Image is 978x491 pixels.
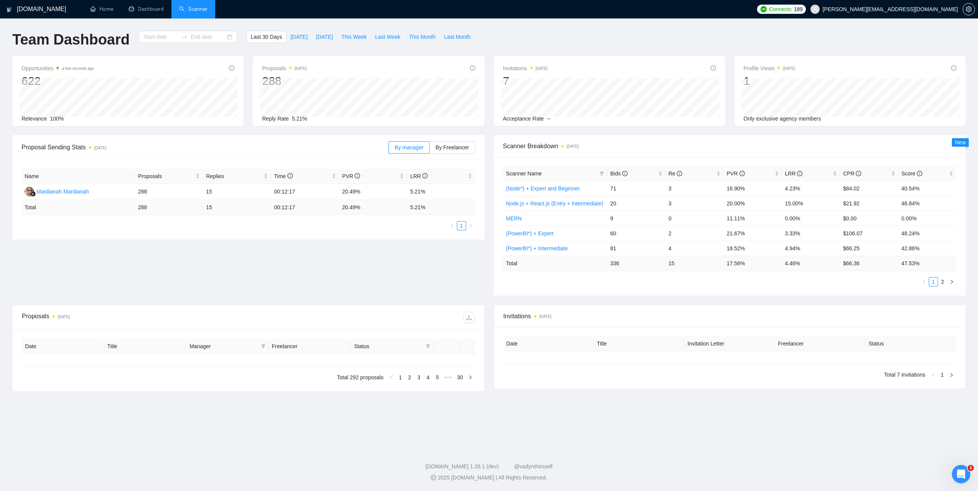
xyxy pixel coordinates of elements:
td: $ 66.36 [840,256,898,271]
span: right [468,375,473,380]
span: Proposals [138,172,194,180]
td: $66.25 [840,241,898,256]
li: 5 [433,373,442,382]
span: PVR [727,170,745,177]
button: Last 30 Days [246,31,286,43]
span: left [931,373,935,377]
td: 15 [203,200,271,215]
input: Start date [143,33,178,41]
button: Last Month [440,31,475,43]
td: Total [503,256,608,271]
a: MERN [506,215,522,222]
li: Previous Page [920,277,929,286]
button: This Week [337,31,371,43]
a: searchScanner [179,6,208,12]
span: Only exclusive agency members [744,116,821,122]
span: swap-right [181,34,188,40]
button: left [928,370,938,379]
span: Last Week [375,33,400,41]
li: 1 [457,221,466,230]
a: [DOMAIN_NAME] 1.26.1 (dev) [425,463,499,470]
td: 4 [666,241,724,256]
span: Dashboard [138,6,164,12]
a: 2 [405,373,414,382]
span: New [955,139,966,145]
td: $106.07 [840,226,898,241]
div: Mardianah Mardianah [37,187,89,196]
span: Scanner Name [506,170,542,177]
a: 1 [396,373,405,382]
span: Acceptance Rate [503,116,544,122]
input: End date [191,33,226,41]
span: left [450,223,455,228]
span: filter [259,341,267,352]
span: ••• [442,373,454,382]
button: right [947,370,956,379]
a: MMMardianah Mardianah [25,188,89,194]
li: 2 [938,277,947,286]
button: left [920,277,929,286]
th: Proposals [135,169,203,184]
span: info-circle [622,171,628,176]
span: to [181,34,188,40]
td: 20.49 % [339,200,407,215]
span: setting [963,6,975,12]
th: Freelancer [775,336,866,351]
li: Next Page [466,373,475,382]
span: [DATE] [316,33,333,41]
span: info-circle [677,171,682,176]
span: info-circle [856,171,861,176]
span: Reply Rate [262,116,289,122]
span: user [812,7,818,12]
a: 1 [457,222,466,230]
span: 100% [50,116,64,122]
span: info-circle [711,65,716,71]
td: 40.54% [898,181,957,196]
time: [DATE] [540,314,551,319]
span: LRR [410,173,428,179]
button: left [448,221,457,230]
td: 15 [203,184,271,200]
button: [DATE] [286,31,312,43]
td: 42.86% [898,241,957,256]
th: Date [22,339,104,354]
span: Replies [206,172,262,180]
div: 2025 [DOMAIN_NAME] | All Rights Reserved. [6,474,972,482]
span: info-circle [355,173,360,179]
span: Invitations [503,64,548,73]
td: 0 [666,211,724,226]
span: right [468,223,473,228]
span: filter [598,168,606,179]
td: 00:12:17 [271,200,339,215]
span: Invitations [503,311,956,321]
a: 3 [415,373,423,382]
span: Scanner Breakdown [503,141,957,151]
td: 15 [666,256,724,271]
li: 1 [938,370,947,379]
a: homeHome [90,6,113,12]
td: 288 [135,200,203,215]
a: (PowerBI*) + Expert [506,230,554,236]
span: -- [547,116,550,122]
li: Next Page [466,221,475,230]
a: Node.js + React.js (Entry + Intermediate) [506,200,604,207]
a: 4 [424,373,432,382]
span: Relevance [22,116,47,122]
button: Last Week [371,31,405,43]
span: LRR [785,170,803,177]
td: 17.56 % [724,256,782,271]
td: 20 [607,196,666,211]
td: 4.23% [782,181,840,196]
a: 1 [929,278,938,286]
span: Proposals [262,64,307,73]
td: 5.21 % [407,200,475,215]
li: Previous Page [448,221,457,230]
td: 21.67% [724,226,782,241]
span: Last Month [444,33,470,41]
div: 1 [744,74,795,88]
li: 1 [396,373,405,382]
td: Total [22,200,135,215]
span: right [950,279,954,284]
th: Manager [186,339,269,354]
